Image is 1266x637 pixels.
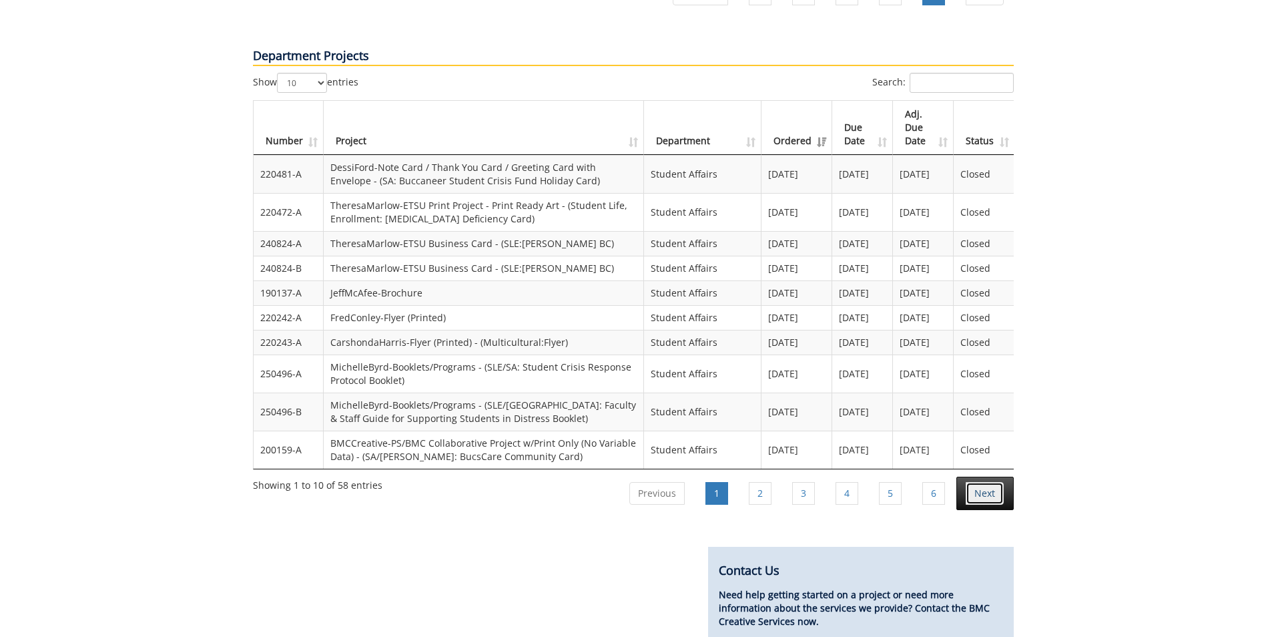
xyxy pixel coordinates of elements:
[749,482,771,505] a: 2
[832,280,893,305] td: [DATE]
[324,193,645,231] td: TheresaMarlow-ETSU Print Project - Print Ready Art - (Student Life, Enrollment: [MEDICAL_DATA] De...
[954,101,1014,155] th: Status: activate to sort column ascending
[832,231,893,256] td: [DATE]
[254,280,324,305] td: 190137-A
[761,101,832,155] th: Ordered: activate to sort column ascending
[832,256,893,280] td: [DATE]
[644,305,761,330] td: Student Affairs
[954,193,1014,231] td: Closed
[879,482,902,505] a: 5
[324,393,645,431] td: MichelleByrd-Booklets/Programs - (SLE/[GEOGRAPHIC_DATA]: Faculty & Staff Guide for Supporting Stu...
[761,231,832,256] td: [DATE]
[761,256,832,280] td: [DATE]
[792,482,815,505] a: 3
[954,231,1014,256] td: Closed
[761,155,832,193] td: [DATE]
[324,355,645,393] td: MichelleByrd-Booklets/Programs - (SLE/SA: Student Crisis Response Protocol Booklet)
[324,330,645,355] td: CarshondaHarris-Flyer (Printed) - (Multicultural:Flyer)
[893,355,954,393] td: [DATE]
[954,330,1014,355] td: Closed
[254,355,324,393] td: 250496-A
[253,473,382,492] div: Showing 1 to 10 of 58 entries
[254,393,324,431] td: 250496-B
[893,393,954,431] td: [DATE]
[954,256,1014,280] td: Closed
[644,431,761,469] td: Student Affairs
[832,305,893,330] td: [DATE]
[324,305,645,330] td: FredConley-Flyer (Printed)
[644,101,761,155] th: Department: activate to sort column ascending
[705,482,728,505] a: 1
[644,393,761,431] td: Student Affairs
[836,482,858,505] a: 4
[324,256,645,280] td: TheresaMarlow-ETSU Business Card - (SLE:[PERSON_NAME] BC)
[893,231,954,256] td: [DATE]
[254,155,324,193] td: 220481-A
[253,73,358,93] label: Show entries
[324,101,645,155] th: Project: activate to sort column ascending
[629,482,685,505] a: Previous
[254,305,324,330] td: 220242-A
[644,155,761,193] td: Student Affairs
[832,101,893,155] th: Due Date: activate to sort column ascending
[277,73,327,93] select: Showentries
[832,193,893,231] td: [DATE]
[644,193,761,231] td: Student Affairs
[761,355,832,393] td: [DATE]
[954,155,1014,193] td: Closed
[832,355,893,393] td: [DATE]
[719,564,1003,578] h4: Contact Us
[954,355,1014,393] td: Closed
[893,305,954,330] td: [DATE]
[644,355,761,393] td: Student Affairs
[324,431,645,469] td: BMCCreative-PS/BMC Collaborative Project w/Print Only (No Variable Data) - (SA/[PERSON_NAME]: Buc...
[644,330,761,355] td: Student Affairs
[910,73,1014,93] input: Search:
[254,256,324,280] td: 240824-B
[324,155,645,193] td: DessiFord-Note Card / Thank You Card / Greeting Card with Envelope - (SA: Buccaneer Student Crisi...
[761,431,832,469] td: [DATE]
[893,280,954,305] td: [DATE]
[893,155,954,193] td: [DATE]
[893,193,954,231] td: [DATE]
[254,330,324,355] td: 220243-A
[761,305,832,330] td: [DATE]
[832,330,893,355] td: [DATE]
[761,393,832,431] td: [DATE]
[893,101,954,155] th: Adj. Due Date: activate to sort column ascending
[954,431,1014,469] td: Closed
[954,305,1014,330] td: Closed
[719,588,1003,628] p: Need help getting started on a project or need more information about the services we provide? Co...
[644,280,761,305] td: Student Affairs
[966,482,1004,505] a: Next
[761,330,832,355] td: [DATE]
[893,330,954,355] td: [DATE]
[893,431,954,469] td: [DATE]
[644,256,761,280] td: Student Affairs
[872,73,1014,93] label: Search:
[832,431,893,469] td: [DATE]
[954,393,1014,431] td: Closed
[324,280,645,305] td: JeffMcAfee-Brochure
[254,431,324,469] td: 200159-A
[893,256,954,280] td: [DATE]
[324,231,645,256] td: TheresaMarlow-ETSU Business Card - (SLE:[PERSON_NAME] BC)
[254,193,324,231] td: 220472-A
[253,47,1014,66] p: Department Projects
[832,393,893,431] td: [DATE]
[761,193,832,231] td: [DATE]
[254,101,324,155] th: Number: activate to sort column ascending
[644,231,761,256] td: Student Affairs
[832,155,893,193] td: [DATE]
[922,482,945,505] a: 6
[254,231,324,256] td: 240824-A
[954,280,1014,305] td: Closed
[761,280,832,305] td: [DATE]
